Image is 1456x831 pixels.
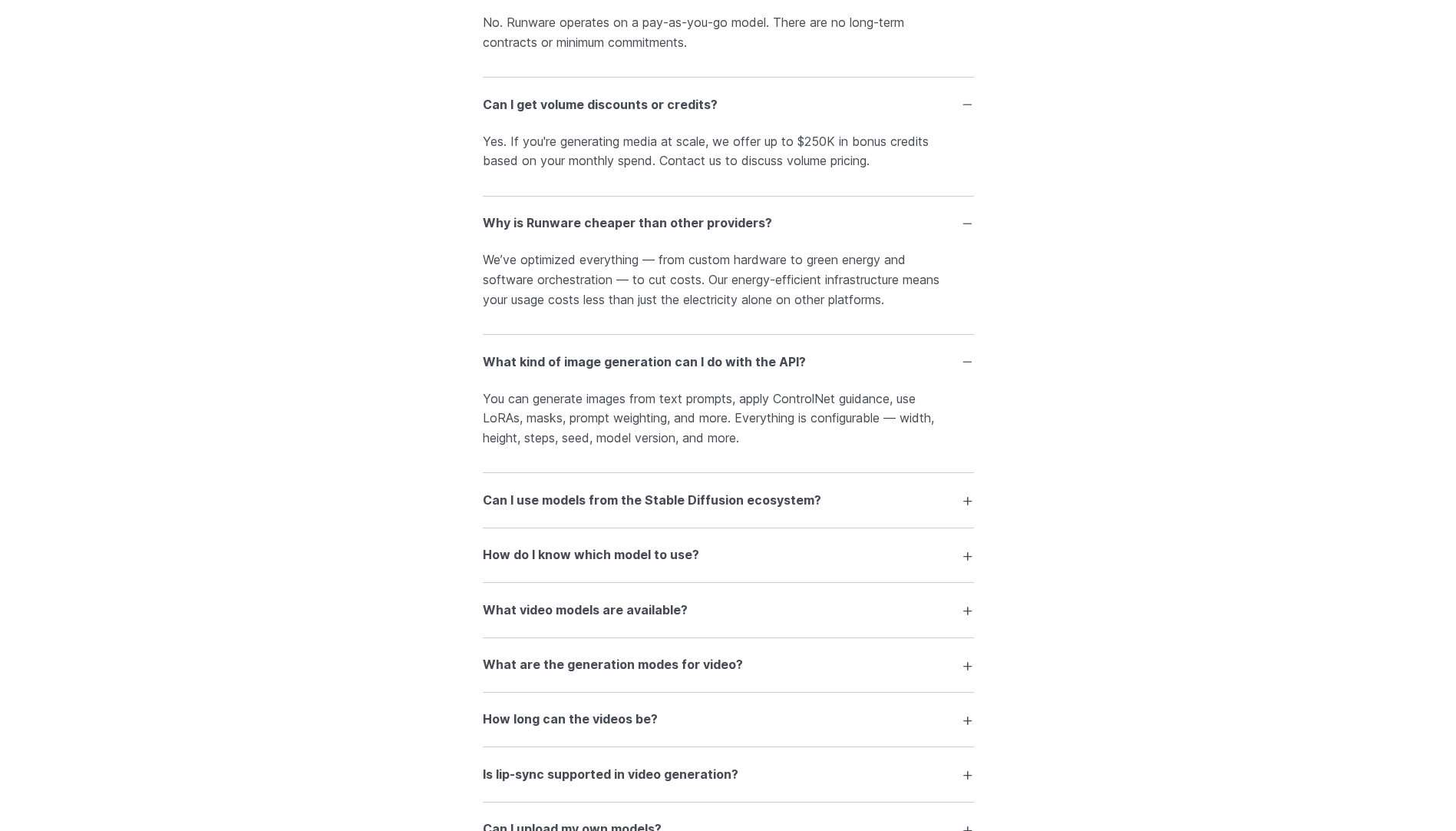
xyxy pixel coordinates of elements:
[483,485,974,515] summary: Can I use models from the Stable Diffusion ecosystem?
[483,705,974,734] summary: How long can the videos be?
[483,760,974,789] summary: Is lip-sync supported in video generation?
[483,595,974,624] summary: What video models are available?
[483,765,738,785] h3: Is lip-sync supported in video generation?
[483,353,806,372] h3: What kind of image generation can I do with the API?
[483,214,772,233] h3: Why is Runware cheaper than other providers?
[483,132,974,171] p: Yes. If you're generating media at scale, we offer up to $250K in bonus credits based on your mon...
[483,491,821,511] h3: Can I use models from the Stable Diffusion ecosystem?
[483,651,974,680] summary: What are the generation modes for video?
[483,541,974,570] summary: How do I know which model to use?
[483,389,974,449] p: You can generate images from text prompts, apply ControlNet guidance, use LoRAs, masks, prompt we...
[483,655,743,675] h3: What are the generation modes for video?
[483,250,974,310] p: We’ve optimized everything — from custom hardware to green energy and software orchestration — to...
[483,347,974,376] summary: What kind of image generation can I do with the API?
[483,13,974,52] p: No. Runware operates on a pay-as-you-go model. There are no long-term contracts or minimum commit...
[483,209,974,238] summary: Why is Runware cheaper than other providers?
[483,545,699,565] h3: How do I know which model to use?
[483,601,688,621] h3: What video models are available?
[483,95,718,115] h3: Can I get volume discounts or credits?
[483,90,974,119] summary: Can I get volume discounts or credits?
[483,710,658,730] h3: How long can the videos be?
